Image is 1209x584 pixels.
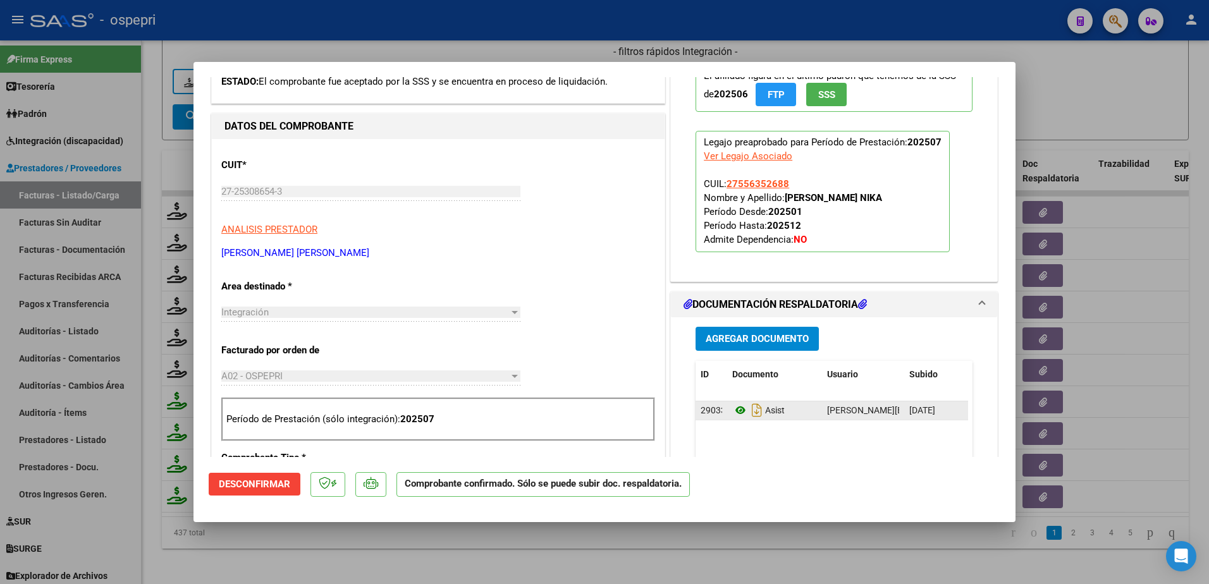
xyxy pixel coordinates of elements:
[727,178,789,190] span: 27556352688
[704,178,882,245] span: CUIL: Nombre y Apellido: Período Desde: Período Hasta: Admite Dependencia:
[768,89,785,100] span: FTP
[714,88,748,100] strong: 202506
[226,412,650,427] p: Período de Prestación (sólo integración):
[696,327,819,350] button: Agregar Documento
[209,473,300,496] button: Desconfirmar
[671,317,997,580] div: DOCUMENTACIÓN RESPALDATORIA
[221,370,283,382] span: A02 - OSPEPRI
[909,405,935,415] span: [DATE]
[732,405,785,415] span: Asist
[1166,541,1196,571] div: Open Intercom Messenger
[768,206,802,217] strong: 202501
[221,76,259,87] span: ESTADO:
[704,149,792,163] div: Ver Legajo Asociado
[221,224,317,235] span: ANALISIS PRESTADOR
[827,369,858,379] span: Usuario
[749,400,765,420] i: Descargar documento
[701,405,726,415] span: 29033
[904,361,967,388] datatable-header-cell: Subido
[767,220,801,231] strong: 202512
[794,234,807,245] strong: NO
[818,89,835,100] span: SSS
[671,46,997,281] div: PREAPROBACIÓN PARA INTEGRACION
[221,307,269,318] span: Integración
[907,137,942,148] strong: 202507
[221,246,655,260] p: [PERSON_NAME] [PERSON_NAME]
[221,451,352,465] p: Comprobante Tipo *
[224,120,353,132] strong: DATOS DEL COMPROBANTE
[400,413,434,425] strong: 202507
[684,297,867,312] h1: DOCUMENTACIÓN RESPALDATORIA
[706,334,809,345] span: Agregar Documento
[671,292,997,317] mat-expansion-panel-header: DOCUMENTACIÓN RESPALDATORIA
[909,369,938,379] span: Subido
[696,131,950,252] p: Legajo preaprobado para Período de Prestación:
[967,361,1031,388] datatable-header-cell: Acción
[221,343,352,358] p: Facturado por orden de
[727,361,822,388] datatable-header-cell: Documento
[219,478,290,490] span: Desconfirmar
[221,158,352,173] p: CUIT
[822,361,904,388] datatable-header-cell: Usuario
[806,83,847,106] button: SSS
[696,64,973,112] p: El afiliado figura en el ultimo padrón que tenemos de la SSS de
[785,192,882,204] strong: [PERSON_NAME] NIKA
[221,279,352,294] p: Area destinado *
[259,76,608,87] span: El comprobante fue aceptado por la SSS y se encuentra en proceso de liquidación.
[827,405,1177,415] span: [PERSON_NAME][EMAIL_ADDRESS][PERSON_NAME][DOMAIN_NAME] - [PERSON_NAME]
[696,361,727,388] datatable-header-cell: ID
[756,83,796,106] button: FTP
[701,369,709,379] span: ID
[396,472,690,497] p: Comprobante confirmado. Sólo se puede subir doc. respaldatoria.
[732,369,778,379] span: Documento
